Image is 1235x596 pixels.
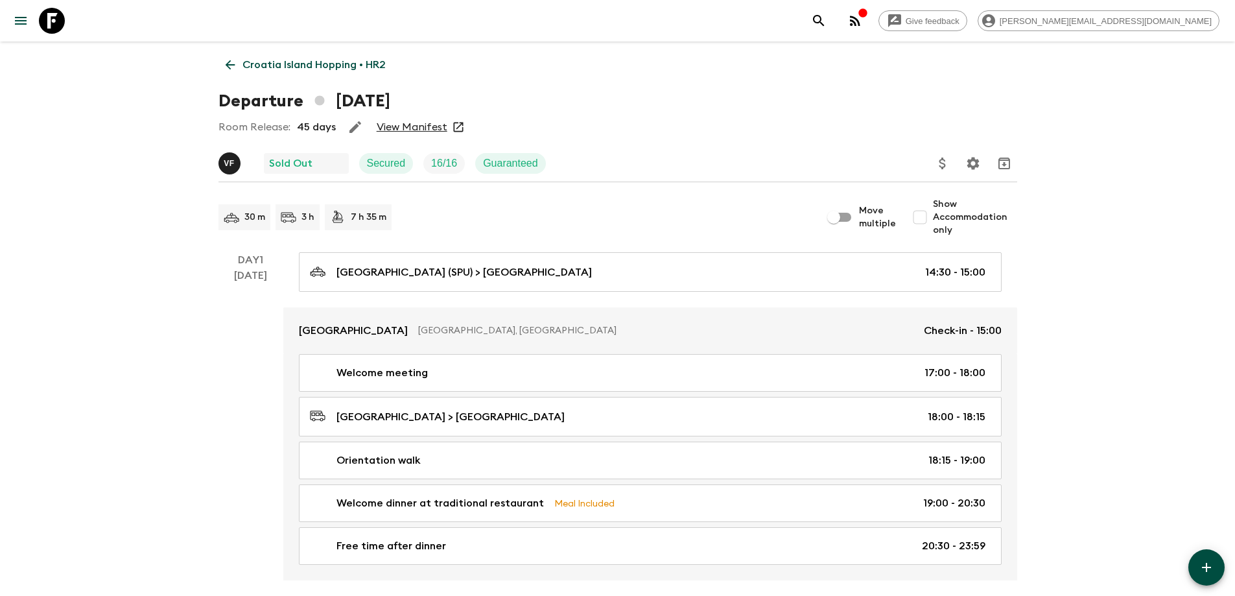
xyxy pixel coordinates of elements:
[878,10,967,31] a: Give feedback
[923,495,985,511] p: 19:00 - 20:30
[930,150,956,176] button: Update Price, Early Bird Discount and Costs
[924,365,985,381] p: 17:00 - 18:00
[859,204,897,230] span: Move multiple
[224,158,235,169] p: V F
[218,88,390,114] h1: Departure [DATE]
[299,442,1002,479] a: Orientation walk18:15 - 19:00
[218,152,243,174] button: VF
[336,409,565,425] p: [GEOGRAPHIC_DATA] > [GEOGRAPHIC_DATA]
[928,409,985,425] p: 18:00 - 18:15
[991,150,1017,176] button: Archive (Completed, Cancelled or Unsynced Departures only)
[299,484,1002,522] a: Welcome dinner at traditional restaurantMeal Included19:00 - 20:30
[297,119,336,135] p: 45 days
[8,8,34,34] button: menu
[928,453,985,468] p: 18:15 - 19:00
[218,119,290,135] p: Room Release:
[423,153,465,174] div: Trip Fill
[960,150,986,176] button: Settings
[933,198,1017,237] span: Show Accommodation only
[269,156,312,171] p: Sold Out
[978,10,1219,31] div: [PERSON_NAME][EMAIL_ADDRESS][DOMAIN_NAME]
[218,52,393,78] a: Croatia Island Hopping • HR2
[359,153,414,174] div: Secured
[299,323,408,339] p: [GEOGRAPHIC_DATA]
[925,265,985,280] p: 14:30 - 15:00
[299,354,1002,392] a: Welcome meeting17:00 - 18:00
[234,268,267,580] div: [DATE]
[218,252,283,268] p: Day 1
[806,8,832,34] button: search adventures
[418,324,913,337] p: [GEOGRAPHIC_DATA], [GEOGRAPHIC_DATA]
[336,365,428,381] p: Welcome meeting
[351,211,386,224] p: 7 h 35 m
[283,307,1017,354] a: [GEOGRAPHIC_DATA][GEOGRAPHIC_DATA], [GEOGRAPHIC_DATA]Check-in - 15:00
[299,397,1002,436] a: [GEOGRAPHIC_DATA] > [GEOGRAPHIC_DATA]18:00 - 18:15
[922,538,985,554] p: 20:30 - 23:59
[336,265,592,280] p: [GEOGRAPHIC_DATA] (SPU) > [GEOGRAPHIC_DATA]
[299,252,1002,292] a: [GEOGRAPHIC_DATA] (SPU) > [GEOGRAPHIC_DATA]14:30 - 15:00
[336,538,446,554] p: Free time after dinner
[993,16,1219,26] span: [PERSON_NAME][EMAIL_ADDRESS][DOMAIN_NAME]
[299,527,1002,565] a: Free time after dinner20:30 - 23:59
[924,323,1002,339] p: Check-in - 15:00
[899,16,967,26] span: Give feedback
[301,211,314,224] p: 3 h
[483,156,538,171] p: Guaranteed
[431,156,457,171] p: 16 / 16
[336,453,421,468] p: Orientation walk
[218,156,243,167] span: Vedran Forko
[367,156,406,171] p: Secured
[242,57,386,73] p: Croatia Island Hopping • HR2
[554,496,615,510] p: Meal Included
[244,211,265,224] p: 30 m
[336,495,544,511] p: Welcome dinner at traditional restaurant
[377,121,447,134] a: View Manifest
